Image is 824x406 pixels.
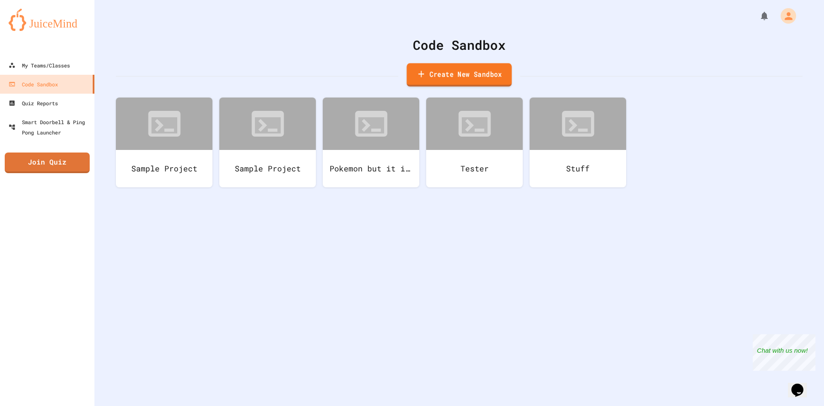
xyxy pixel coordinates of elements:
a: Stuff [530,98,626,187]
div: Tester [426,150,523,187]
a: Join Quiz [5,153,90,173]
iframe: chat widget [788,372,815,397]
div: My Teams/Classes [9,60,70,70]
div: Sample Project [116,150,212,187]
div: My Notifications [743,9,772,23]
a: Sample Project [116,98,212,187]
a: Sample Project [219,98,316,187]
a: Create New Sandbox [407,63,512,87]
div: Code Sandbox [116,35,803,55]
div: Sample Project [219,150,316,187]
a: Pokemon but it is just words [323,98,419,187]
div: Smart Doorbell & Ping Pong Launcher [9,117,91,137]
a: Tester [426,98,523,187]
div: Code Sandbox [9,79,58,89]
div: Stuff [530,150,626,187]
img: logo-orange.svg [9,9,86,31]
div: Pokemon but it is just words [323,150,419,187]
iframe: chat widget [753,334,815,371]
div: My Account [772,6,798,26]
div: Quiz Reports [9,98,58,108]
